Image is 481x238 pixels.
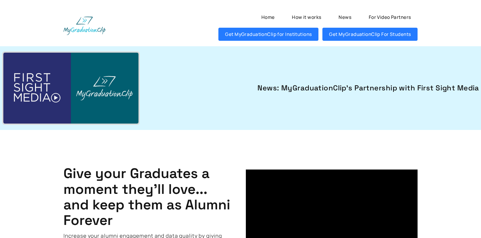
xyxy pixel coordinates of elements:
[285,11,328,24] a: How it works
[332,11,358,24] a: News
[63,166,235,228] h1: Give your Graduates a moment they'll love... and keep them as Alumni Forever
[362,11,418,24] a: For Video Partners
[255,11,281,24] a: Home
[150,83,479,94] a: News: MyGraduationClip's Partnership with First Sight Media
[218,28,318,41] a: Get MyGraduationClip for Institutions
[322,28,418,41] a: Get MyGraduationClip For Students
